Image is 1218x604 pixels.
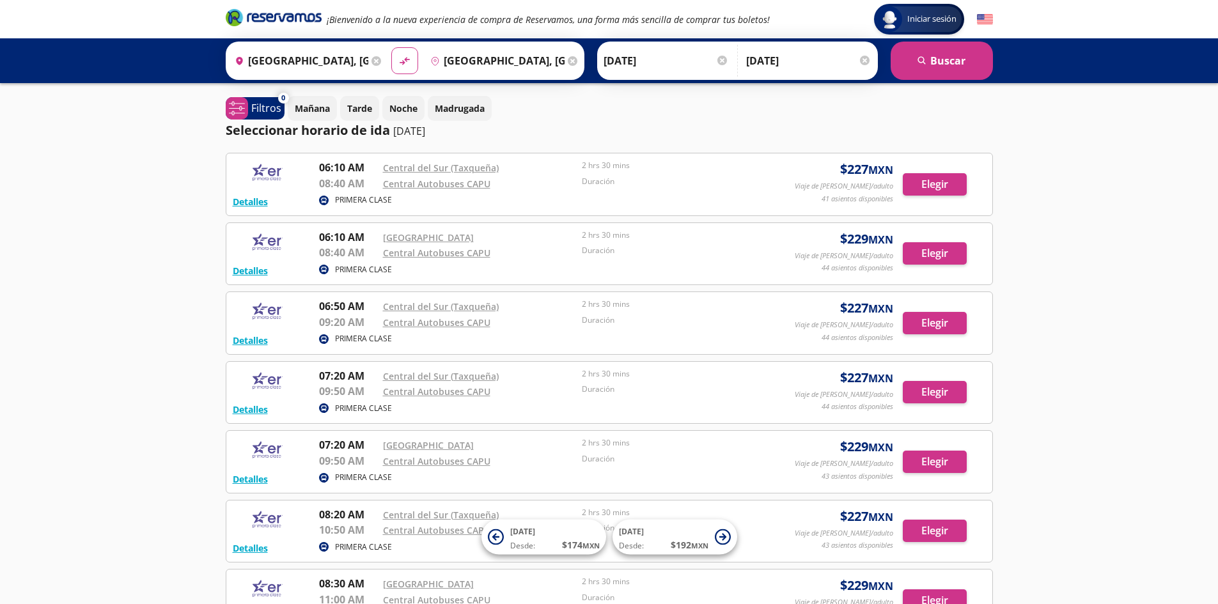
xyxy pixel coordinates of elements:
a: Central del Sur (Taxqueña) [383,509,499,521]
a: Central del Sur (Taxqueña) [383,300,499,313]
a: Central Autobuses CAPU [383,178,490,190]
span: Iniciar sesión [902,13,962,26]
p: Madrugada [435,102,485,115]
button: Detalles [233,334,268,347]
button: Detalles [233,541,268,555]
span: $ 192 [671,538,708,552]
button: Tarde [340,96,379,121]
button: Elegir [903,451,967,473]
p: 2 hrs 30 mins [582,576,775,587]
span: [DATE] [619,526,644,537]
a: Central Autobuses CAPU [383,247,490,259]
a: [GEOGRAPHIC_DATA] [383,439,474,451]
p: 2 hrs 30 mins [582,507,775,518]
p: Duración [582,592,775,603]
a: [GEOGRAPHIC_DATA] [383,578,474,590]
p: Filtros [251,100,281,116]
span: $ 229 [840,437,893,456]
small: MXN [868,510,893,524]
button: Noche [382,96,425,121]
p: Duración [582,176,775,187]
p: Viaje de [PERSON_NAME]/adulto [795,181,893,192]
p: PRIMERA CLASE [335,194,392,206]
span: $ 229 [840,576,893,595]
input: Opcional [746,45,871,77]
img: RESERVAMOS [233,298,303,324]
img: RESERVAMOS [233,368,303,394]
a: Central del Sur (Taxqueña) [383,370,499,382]
p: Duración [582,453,775,465]
span: Desde: [619,540,644,552]
button: Elegir [903,242,967,265]
span: $ 229 [840,229,893,249]
img: RESERVAMOS [233,507,303,532]
p: 2 hrs 30 mins [582,368,775,380]
p: 2 hrs 30 mins [582,229,775,241]
small: MXN [868,579,893,593]
p: 08:40 AM [319,245,377,260]
a: Central del Sur (Taxqueña) [383,162,499,174]
p: PRIMERA CLASE [335,333,392,345]
p: 41 asientos disponibles [822,194,893,205]
small: MXN [582,541,600,550]
span: [DATE] [510,526,535,537]
a: Brand Logo [226,8,322,31]
small: MXN [868,163,893,177]
button: Mañana [288,96,337,121]
p: Seleccionar horario de ida [226,121,390,140]
input: Buscar Origen [230,45,369,77]
p: Noche [389,102,418,115]
input: Buscar Destino [425,45,565,77]
a: Central Autobuses CAPU [383,455,490,467]
p: Viaje de [PERSON_NAME]/adulto [795,320,893,330]
p: 07:20 AM [319,368,377,383]
button: Detalles [233,403,268,416]
small: MXN [868,302,893,316]
p: 09:50 AM [319,383,377,399]
p: Viaje de [PERSON_NAME]/adulto [795,528,893,539]
p: Viaje de [PERSON_NAME]/adulto [795,389,893,400]
p: 07:20 AM [319,437,377,453]
button: 0Filtros [226,97,285,120]
p: Viaje de [PERSON_NAME]/adulto [795,458,893,469]
img: RESERVAMOS [233,229,303,255]
p: Duración [582,383,775,395]
p: PRIMERA CLASE [335,403,392,414]
span: $ 227 [840,368,893,387]
button: Elegir [903,312,967,334]
p: 09:20 AM [319,314,377,330]
p: 2 hrs 30 mins [582,160,775,171]
p: Duración [582,314,775,326]
p: 43 asientos disponibles [822,540,893,551]
small: MXN [691,541,708,550]
small: MXN [868,371,893,385]
img: RESERVAMOS [233,160,303,185]
img: RESERVAMOS [233,576,303,601]
p: Mañana [295,102,330,115]
button: Elegir [903,381,967,403]
p: 2 hrs 30 mins [582,437,775,449]
em: ¡Bienvenido a la nueva experiencia de compra de Reservamos, una forma más sencilla de comprar tus... [327,13,770,26]
p: Tarde [347,102,372,115]
button: Madrugada [428,96,492,121]
button: Detalles [233,472,268,486]
p: 08:20 AM [319,507,377,522]
p: 44 asientos disponibles [822,401,893,412]
p: 44 asientos disponibles [822,332,893,343]
span: Desde: [510,540,535,552]
button: English [977,12,993,27]
p: 08:40 AM [319,176,377,191]
a: [GEOGRAPHIC_DATA] [383,231,474,244]
p: 43 asientos disponibles [822,471,893,482]
span: 0 [281,93,285,104]
p: PRIMERA CLASE [335,264,392,275]
small: MXN [868,440,893,454]
span: $ 227 [840,160,893,179]
p: [DATE] [393,123,425,139]
input: Elegir Fecha [604,45,729,77]
p: Duración [582,245,775,256]
i: Brand Logo [226,8,322,27]
button: [DATE]Desde:$192MXN [613,520,737,555]
span: $ 227 [840,507,893,526]
span: $ 174 [562,538,600,552]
